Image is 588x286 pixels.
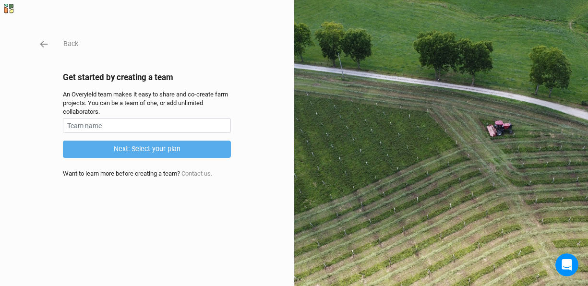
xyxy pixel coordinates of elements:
[63,38,79,49] button: Back
[63,90,231,117] div: An Overyield team makes it easy to share and co-create farm projects. You can be a team of one, o...
[63,118,231,133] input: Team name
[63,72,231,82] h2: Get started by creating a team
[555,253,578,276] iframe: Intercom live chat
[63,169,231,178] div: Want to learn more before creating a team?
[181,170,212,177] a: Contact us.
[63,141,231,157] button: Next: Select your plan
